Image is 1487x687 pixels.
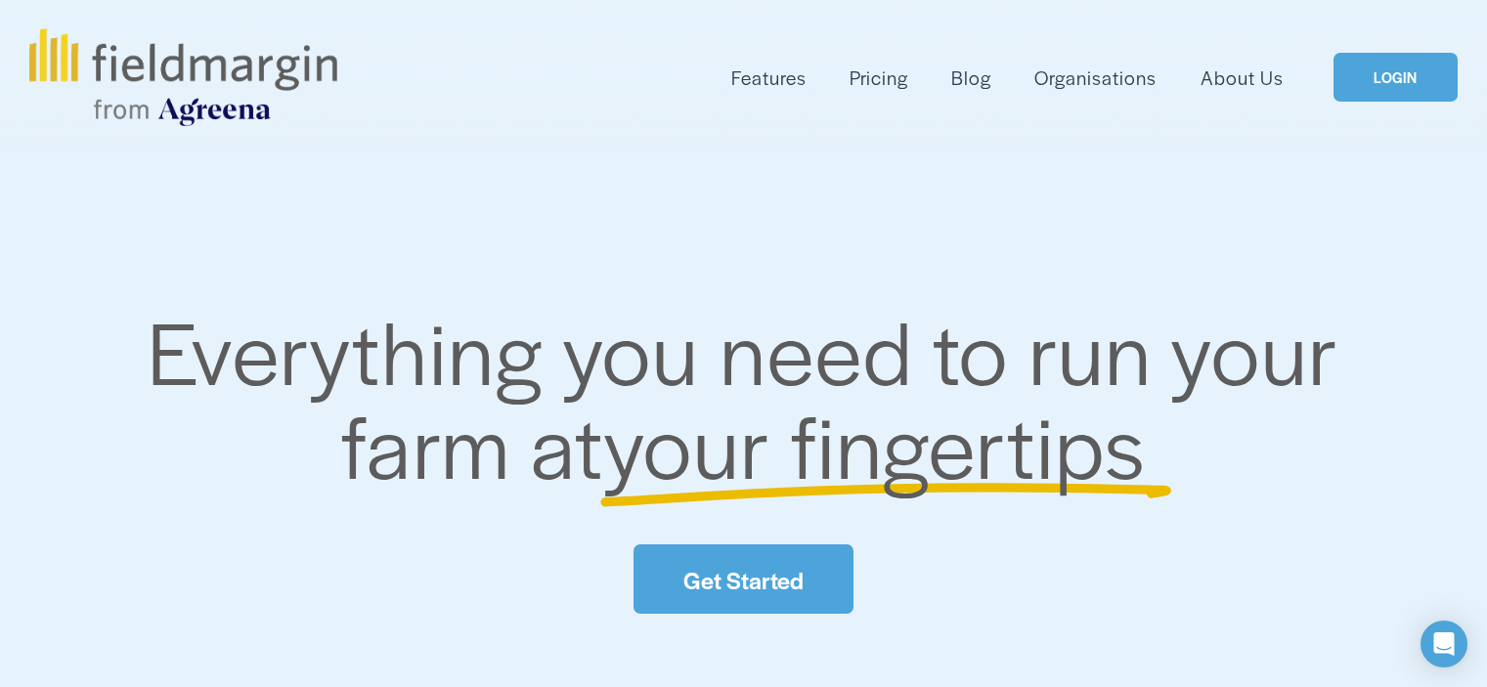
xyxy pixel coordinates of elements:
span: Everything you need to run your farm at [148,288,1359,504]
div: Open Intercom Messenger [1421,621,1467,667]
span: your fingertips [603,382,1146,504]
a: About Us [1201,62,1284,94]
a: Pricing [850,62,908,94]
a: Organisations [1034,62,1157,94]
a: LOGIN [1334,53,1457,103]
span: Features [731,64,807,92]
img: fieldmargin.com [29,28,336,126]
a: Blog [951,62,991,94]
a: Get Started [634,544,853,614]
a: folder dropdown [731,62,807,94]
